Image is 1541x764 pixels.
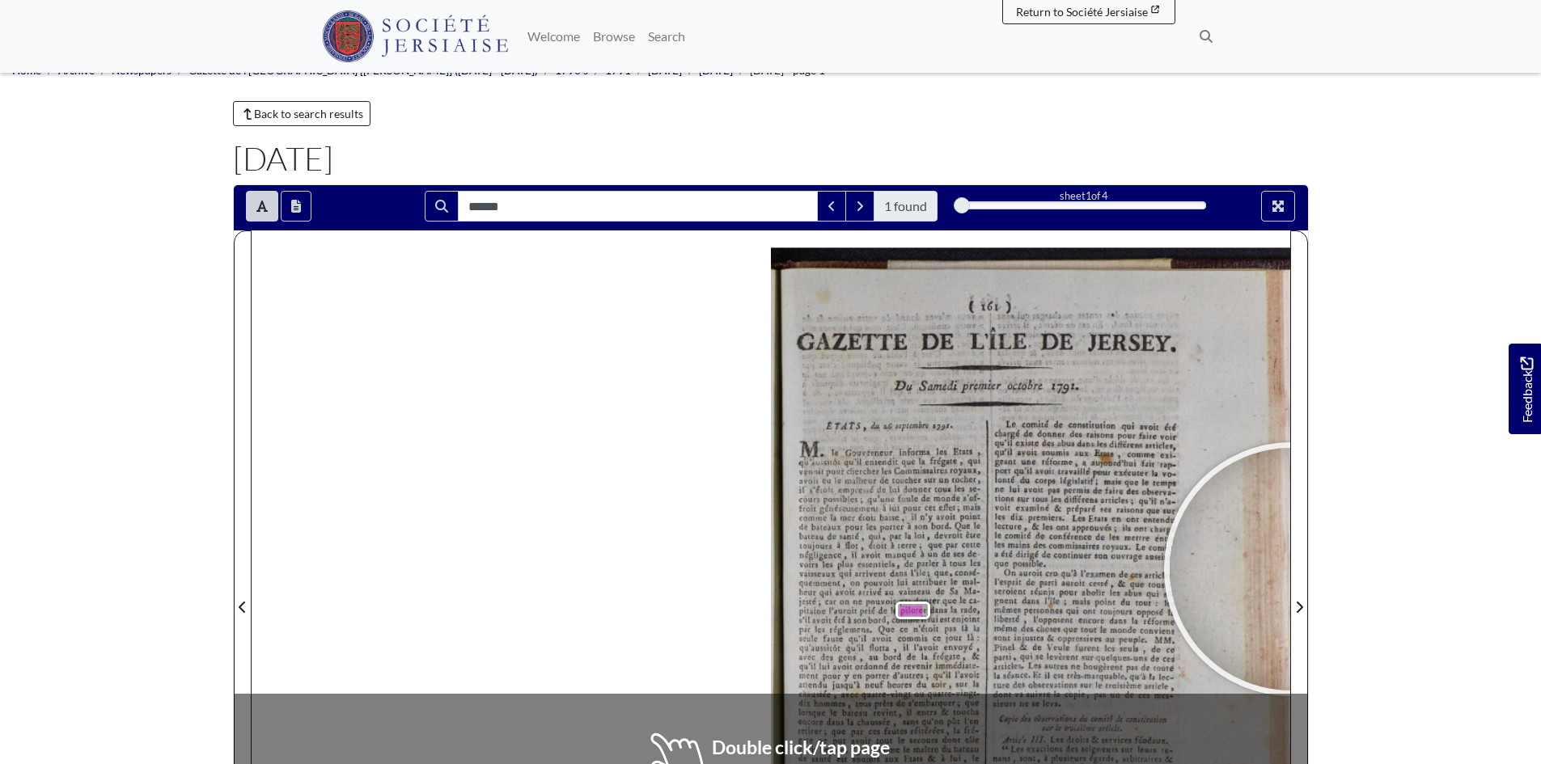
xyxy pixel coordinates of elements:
[845,466,874,475] span: chercher
[1041,458,1069,467] span: réforme
[1086,189,1091,202] span: 1
[918,458,923,466] span: la
[1094,478,1096,486] span: ;
[882,314,888,322] span: ab
[1160,450,1173,460] span: exi-
[859,496,861,504] span: ;
[1149,526,1172,534] span: chargé
[817,191,846,222] button: Previous Match
[1113,526,1115,532] span: ;
[913,522,925,531] span: son
[949,466,974,475] span: royaux
[1111,515,1118,523] span: en
[1056,523,1065,531] span: ont
[1045,358,1069,366] span: 201051
[961,541,977,550] span: cette
[798,524,805,532] span: de
[825,466,840,475] span: pour
[935,513,954,522] span: avoit
[836,397,840,407] span: e
[1022,419,1047,428] span: comité
[904,532,908,540] span: la
[1041,440,1050,448] span: des
[1104,487,1120,496] span: faire
[902,503,920,513] span: pour
[1035,531,1041,539] span: de
[1088,515,1104,524] span: Etats
[1127,450,1153,459] span: comme
[1135,310,1177,337] span: olub
[895,421,924,429] span: septembre
[959,458,961,466] span: ,
[997,320,1017,331] span: svins
[1509,344,1541,434] a: Would you like to provide feedback?
[822,496,851,504] span: possibles
[1113,318,1128,331] span: hot
[924,504,933,513] span: cet
[1102,542,1127,552] span: royaux
[866,494,891,504] span: qu'une
[911,513,914,521] span: il
[1051,382,1076,394] span: 1791.
[873,396,893,406] span: living
[1050,496,1057,504] span: les
[1167,320,1175,365] span: .
[1021,458,1033,466] span: une
[840,513,853,522] span: mer
[1129,380,1145,399] span: pil
[887,488,915,499] span: lufoule
[961,380,997,393] span: premier
[954,323,971,330] span: 9510V
[919,542,921,548] span: ;
[797,327,900,355] span: GAZETTE
[1041,448,1066,458] span: soumis
[994,540,1003,549] span: les
[1036,429,1063,439] span: donner
[1042,523,1051,532] span: les
[870,421,878,430] span: du
[1063,486,1087,496] span: permis
[965,532,979,541] span: être
[844,475,874,485] span: malheur
[969,327,1017,356] span: L'ILE
[1138,431,1154,441] span: faire
[881,466,888,475] span: les
[458,191,818,222] input: Search for
[899,445,927,454] span: informa
[1109,441,1138,450] span: différens
[893,466,942,476] span: Commissaires
[889,532,898,540] span: par
[882,532,883,540] span: ,
[919,379,953,392] span: Samedi
[929,457,954,466] span: frégate
[798,533,821,542] span: bateau
[1062,515,1063,521] span: .
[968,484,978,493] span: se-
[1092,487,1099,495] span: de
[829,514,834,522] span: la
[1164,422,1175,431] span: été
[1028,329,1041,339] span: sies
[845,541,855,550] span: flot
[1121,524,1129,534] span: ils
[977,476,979,484] span: ,
[1031,312,1058,321] span: esgrado
[857,513,872,521] span: étoit
[1103,478,1118,487] span: mais
[1129,496,1132,506] span: ;
[815,314,849,323] span: 33.smises
[926,358,955,368] span: unstuce
[1035,466,1053,476] span: avoit
[1072,515,1083,524] span: Les
[798,437,819,460] span: M.
[425,191,459,222] button: Search
[997,358,1018,369] span: aving
[1017,448,1035,458] span: avoit
[1092,320,1100,329] span: na
[1034,476,1052,485] span: corps
[1117,431,1135,441] span: pour
[322,6,509,66] a: Société Jersiaise logo
[1056,466,1086,476] span: travaillé
[798,467,822,477] span: venoit
[861,542,862,549] span: ,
